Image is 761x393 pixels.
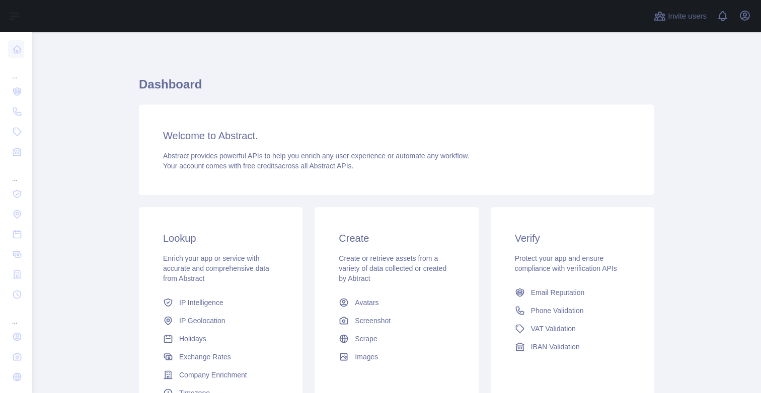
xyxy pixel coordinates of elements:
h3: Welcome to Abstract. [163,129,630,143]
button: Invite users [652,8,709,24]
a: Company Enrichment [159,366,282,384]
span: Exchange Rates [179,352,231,362]
span: VAT Validation [531,324,576,334]
a: Holidays [159,330,282,348]
div: ... [8,306,24,326]
a: Exchange Rates [159,348,282,366]
span: Enrich your app or service with accurate and comprehensive data from Abstract [163,254,269,282]
span: Your account comes with across all Abstract APIs. [163,162,353,170]
span: Scrape [355,334,377,344]
a: VAT Validation [511,320,634,338]
span: Abstract provides powerful APIs to help you enrich any user experience or automate any workflow. [163,152,470,160]
span: Email Reputation [531,287,585,298]
a: Images [335,348,458,366]
a: IBAN Validation [511,338,634,356]
h3: Lookup [163,231,278,245]
h3: Create [339,231,454,245]
span: Phone Validation [531,306,584,316]
span: Create or retrieve assets from a variety of data collected or created by Abtract [339,254,446,282]
span: Screenshot [355,316,391,326]
span: Protect your app and ensure compliance with verification APIs [515,254,617,272]
h1: Dashboard [139,76,654,101]
div: ... [8,163,24,183]
div: ... [8,60,24,80]
a: Email Reputation [511,283,634,302]
h3: Verify [515,231,630,245]
a: Avatars [335,293,458,312]
a: Scrape [335,330,458,348]
span: Company Enrichment [179,370,247,380]
a: Phone Validation [511,302,634,320]
span: Images [355,352,378,362]
a: IP Intelligence [159,293,282,312]
a: IP Geolocation [159,312,282,330]
span: IP Intelligence [179,298,223,308]
span: Invite users [668,11,707,22]
span: Avatars [355,298,378,308]
span: IP Geolocation [179,316,225,326]
span: Holidays [179,334,206,344]
a: Screenshot [335,312,458,330]
span: free credits [243,162,278,170]
span: IBAN Validation [531,342,580,352]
